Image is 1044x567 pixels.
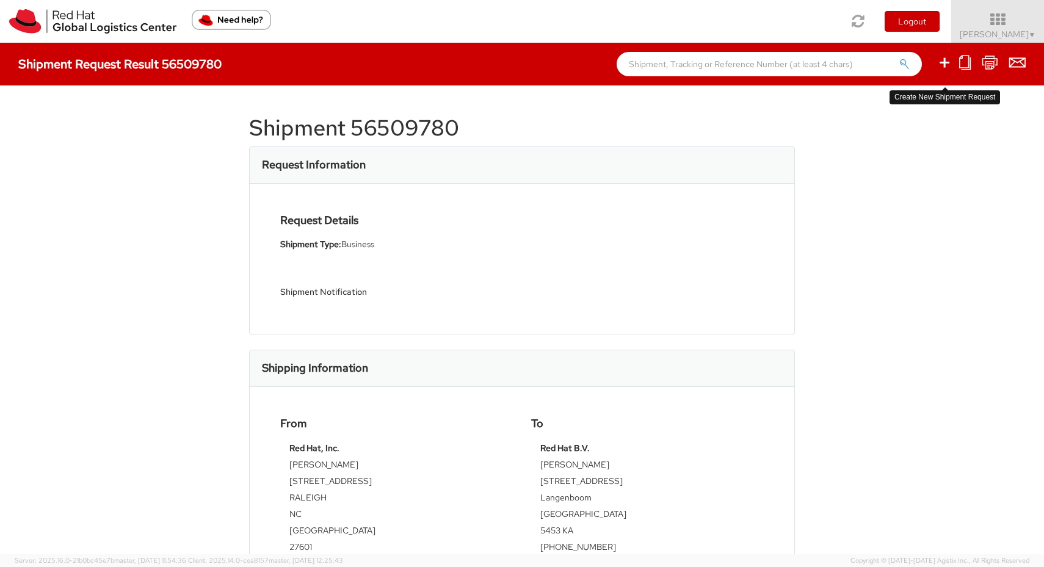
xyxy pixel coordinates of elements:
[540,508,755,524] td: [GEOGRAPHIC_DATA]
[617,52,922,76] input: Shipment, Tracking or Reference Number (at least 4 chars)
[262,159,366,171] h3: Request Information
[531,417,764,430] h4: To
[289,442,339,453] strong: Red Hat, Inc.
[280,239,341,250] strong: Shipment Type:
[850,556,1029,566] span: Copyright © [DATE]-[DATE] Agistix Inc., All Rights Reserved
[18,57,222,71] h4: Shipment Request Result 56509780
[540,475,755,491] td: [STREET_ADDRESS]
[280,417,513,430] h4: From
[188,556,343,565] span: Client: 2025.14.0-cea8157
[540,442,590,453] strong: Red Hat B.V.
[280,214,513,226] h4: Request Details
[289,458,504,475] td: [PERSON_NAME]
[249,116,795,140] h1: Shipment 56509780
[269,556,343,565] span: master, [DATE] 12:25:43
[114,556,186,565] span: master, [DATE] 11:54:36
[885,11,940,32] button: Logout
[192,10,271,30] button: Need help?
[289,491,504,508] td: RALEIGH
[960,29,1036,40] span: [PERSON_NAME]
[15,556,186,565] span: Server: 2025.16.0-21b0bc45e7b
[1029,30,1036,40] span: ▼
[540,491,755,508] td: Langenboom
[9,9,176,34] img: rh-logistics-00dfa346123c4ec078e1.svg
[289,508,504,524] td: NC
[280,238,513,251] li: Business
[289,524,504,541] td: [GEOGRAPHIC_DATA]
[540,458,755,475] td: [PERSON_NAME]
[289,475,504,491] td: [STREET_ADDRESS]
[890,90,1000,104] div: Create New Shipment Request
[289,541,504,557] td: 27601
[540,524,755,541] td: 5453 KA
[262,362,368,374] h3: Shipping Information
[280,287,513,297] h5: Shipment Notification
[540,541,755,557] td: [PHONE_NUMBER]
